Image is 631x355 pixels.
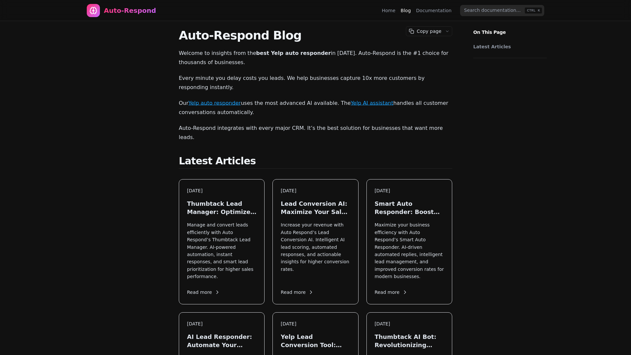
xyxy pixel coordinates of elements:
[179,74,452,92] p: Every minute you delay costs you leads. We help businesses capture 10x more customers by respondi...
[281,333,350,349] h3: Yelp Lead Conversion Tool: Maximize Local Leads in [DATE]
[375,289,408,296] span: Read more
[179,49,452,67] p: Welcome to insights from the in [DATE]. Auto-Respond is the #1 choice for thousands of businesses.
[416,7,452,14] a: Documentation
[281,289,314,296] span: Read more
[187,200,256,216] h3: Thumbtack Lead Manager: Optimize Your Leads in [DATE]
[468,21,552,35] p: On This Page
[281,320,350,327] div: [DATE]
[187,333,256,349] h3: AI Lead Responder: Automate Your Sales in [DATE]
[375,320,444,327] div: [DATE]
[473,43,544,50] a: Latest Articles
[272,179,358,304] a: [DATE]Lead Conversion AI: Maximize Your Sales in [DATE]Increase your revenue with Auto Respond’s ...
[281,221,350,280] p: Increase your revenue with Auto Respond’s Lead Conversion AI. Intelligent AI lead scoring, automa...
[375,333,444,349] h3: Thumbtack AI Bot: Revolutionizing Lead Generation
[281,187,350,194] div: [DATE]
[406,27,443,36] button: Copy page
[375,221,444,280] p: Maximize your business efficiency with Auto Respond’s Smart Auto Responder. AI-driven automated r...
[187,221,256,280] p: Manage and convert leads efficiently with Auto Respond’s Thumbtack Lead Manager. AI-powered autom...
[375,187,444,194] div: [DATE]
[104,6,156,15] div: Auto-Respond
[281,200,350,216] h3: Lead Conversion AI: Maximize Your Sales in [DATE]
[187,320,256,327] div: [DATE]
[187,187,256,194] div: [DATE]
[460,5,544,16] input: Search documentation…
[187,289,220,296] span: Read more
[351,100,393,106] a: Yelp AI assistant
[179,124,452,142] p: Auto-Respond integrates with every major CRM. It’s the best solution for businesses that want mor...
[366,179,452,304] a: [DATE]Smart Auto Responder: Boost Your Lead Engagement in [DATE]Maximize your business efficiency...
[382,7,395,14] a: Home
[179,29,452,42] h1: Auto-Respond Blog
[87,4,156,17] a: Home page
[375,200,444,216] h3: Smart Auto Responder: Boost Your Lead Engagement in [DATE]
[401,7,411,14] a: Blog
[188,100,241,106] a: Yelp auto responder
[179,155,452,169] h2: Latest Articles
[179,179,265,304] a: [DATE]Thumbtack Lead Manager: Optimize Your Leads in [DATE]Manage and convert leads efficiently w...
[179,99,452,117] p: Our uses the most advanced AI available. The handles all customer conversations automatically.
[256,50,331,56] strong: best Yelp auto responder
